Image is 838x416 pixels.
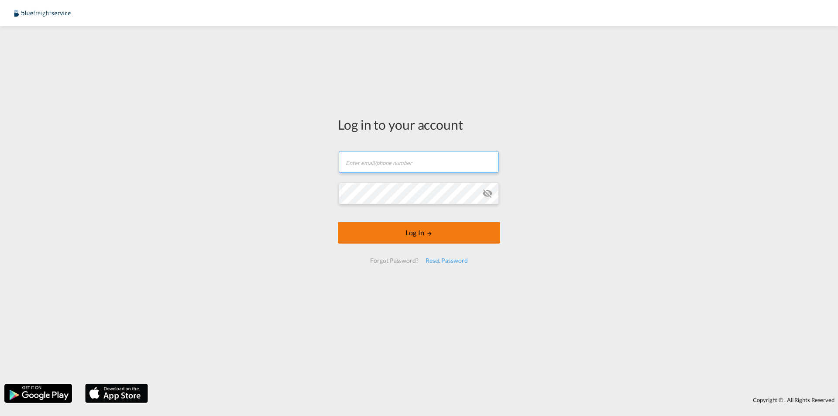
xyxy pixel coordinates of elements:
div: Forgot Password? [367,253,422,268]
div: Copyright © . All Rights Reserved [152,392,838,407]
input: Enter email/phone number [339,151,499,173]
div: Log in to your account [338,115,500,134]
img: 9097ab40c0d911ee81d80fb7ec8da167.JPG [13,3,72,23]
img: google.png [3,383,73,404]
button: LOGIN [338,222,500,244]
div: Reset Password [422,253,471,268]
img: apple.png [84,383,149,404]
md-icon: icon-eye-off [482,188,493,199]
